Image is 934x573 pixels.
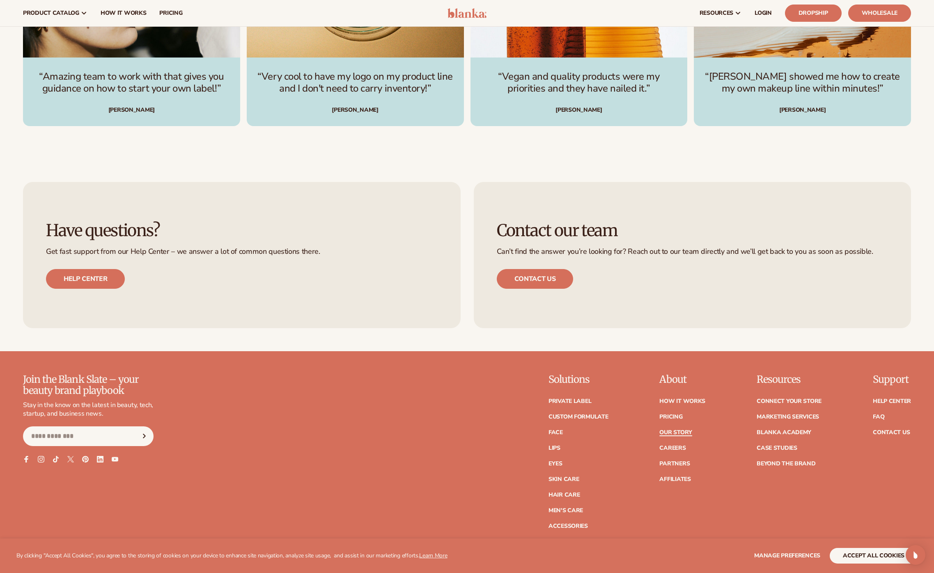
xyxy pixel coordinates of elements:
[159,10,182,16] span: pricing
[659,476,691,482] a: Affiliates
[848,5,911,22] a: Wholesale
[704,107,901,113] div: [PERSON_NAME]
[754,548,820,564] button: Manage preferences
[497,221,888,239] h3: Contact our team
[480,71,678,94] p: “Vegan and quality products were my priorities and they have nailed it.”
[757,461,816,467] a: Beyond the brand
[906,545,925,565] div: Open Intercom Messenger
[548,492,580,498] a: Hair Care
[548,523,588,529] a: Accessories
[873,374,911,385] p: Support
[257,71,454,94] p: “Very cool to have my logo on my product line and I don't need to carry inventory!”
[419,552,447,559] a: Learn More
[659,414,682,420] a: Pricing
[135,426,153,446] button: Subscribe
[873,398,911,404] a: Help Center
[757,398,822,404] a: Connect your store
[23,401,154,418] p: Stay in the know on the latest in beauty, tech, startup, and business news.
[548,414,608,420] a: Custom formulate
[46,248,438,256] p: Get fast support from our Help Center – we answer a lot of common questions there.
[704,71,901,94] p: “[PERSON_NAME] showed me how to create my own makeup line within minutes!”
[659,374,705,385] p: About
[757,445,797,451] a: Case Studies
[659,430,692,435] a: Our Story
[46,221,438,239] h3: Have questions?
[757,414,819,420] a: Marketing services
[447,8,487,18] img: logo
[101,10,147,16] span: How It Works
[33,71,230,94] p: “Amazing team to work with that gives you guidance on how to start your own label!”
[873,430,910,435] a: Contact Us
[659,398,705,404] a: How It Works
[16,552,447,559] p: By clicking "Accept All Cookies", you agree to the storing of cookies on your device to enhance s...
[757,374,822,385] p: Resources
[830,548,918,564] button: accept all cookies
[46,269,125,289] a: Help center
[548,430,563,435] a: Face
[700,10,733,16] span: resources
[480,107,678,113] div: [PERSON_NAME]
[257,107,454,113] div: [PERSON_NAME]
[23,374,154,396] p: Join the Blank Slate – your beauty brand playbook
[548,508,583,513] a: Men's Care
[659,445,686,451] a: Careers
[785,5,842,22] a: Dropship
[497,269,574,289] a: Contact us
[755,10,772,16] span: LOGIN
[548,476,579,482] a: Skin Care
[548,374,608,385] p: Solutions
[873,414,884,420] a: FAQ
[659,461,690,467] a: Partners
[548,461,562,467] a: Eyes
[548,445,560,451] a: Lips
[757,430,811,435] a: Blanka Academy
[497,248,888,256] p: Can’t find the answer you’re looking for? Reach out to our team directly and we’ll get back to yo...
[23,10,79,16] span: product catalog
[548,398,591,404] a: Private label
[754,552,820,559] span: Manage preferences
[33,107,230,113] div: [PERSON_NAME]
